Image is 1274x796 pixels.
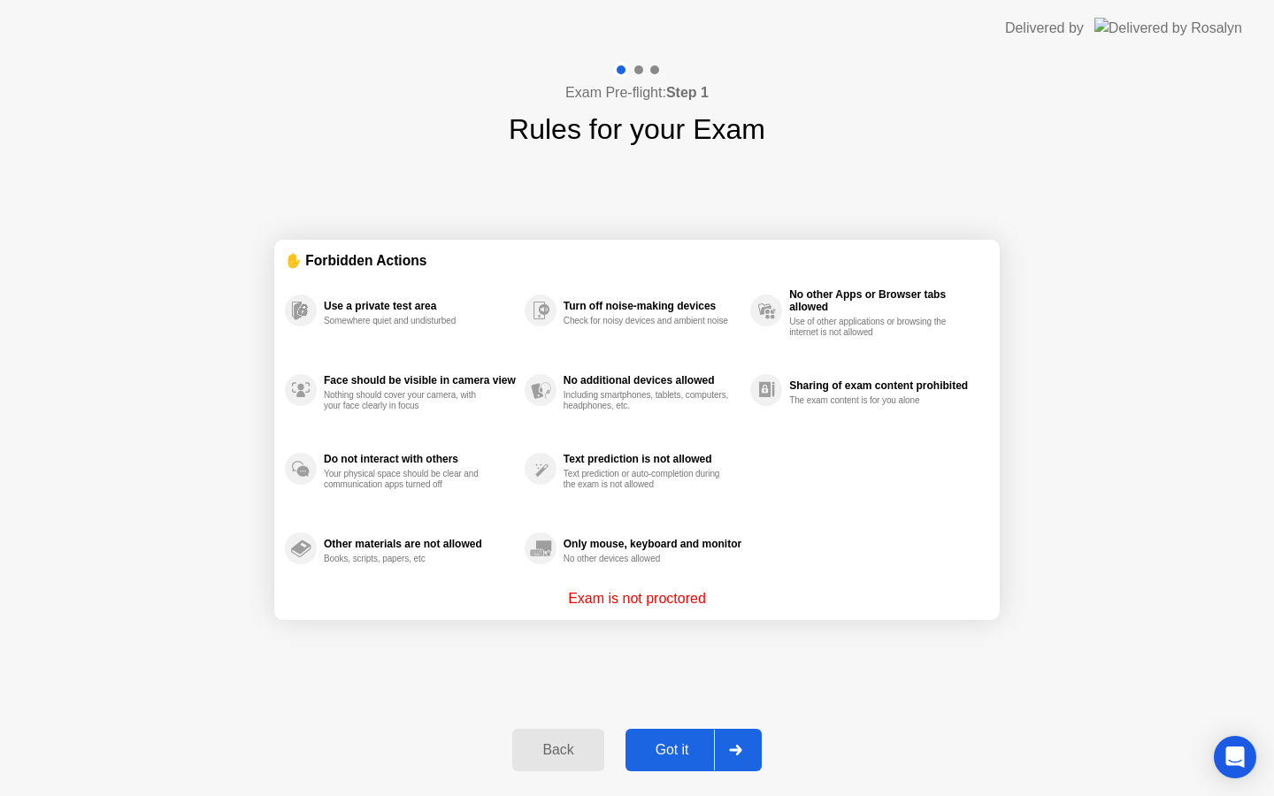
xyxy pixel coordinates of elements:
[568,588,706,609] p: Exam is not proctored
[564,538,741,550] div: Only mouse, keyboard and monitor
[509,108,765,150] h1: Rules for your Exam
[564,300,741,312] div: Turn off noise-making devices
[564,469,731,490] div: Text prediction or auto-completion during the exam is not allowed
[324,469,491,490] div: Your physical space should be clear and communication apps turned off
[1094,18,1242,38] img: Delivered by Rosalyn
[564,554,731,564] div: No other devices allowed
[564,374,741,387] div: No additional devices allowed
[789,395,956,406] div: The exam content is for you alone
[324,453,516,465] div: Do not interact with others
[324,538,516,550] div: Other materials are not allowed
[625,729,762,771] button: Got it
[324,554,491,564] div: Books, scripts, papers, etc
[285,250,989,271] div: ✋ Forbidden Actions
[518,742,598,758] div: Back
[512,729,603,771] button: Back
[564,453,741,465] div: Text prediction is not allowed
[666,85,709,100] b: Step 1
[789,288,980,313] div: No other Apps or Browser tabs allowed
[789,379,980,392] div: Sharing of exam content prohibited
[324,316,491,326] div: Somewhere quiet and undisturbed
[324,390,491,411] div: Nothing should cover your camera, with your face clearly in focus
[564,390,731,411] div: Including smartphones, tablets, computers, headphones, etc.
[631,742,714,758] div: Got it
[324,374,516,387] div: Face should be visible in camera view
[324,300,516,312] div: Use a private test area
[564,316,731,326] div: Check for noisy devices and ambient noise
[565,82,709,103] h4: Exam Pre-flight:
[1005,18,1084,39] div: Delivered by
[789,317,956,338] div: Use of other applications or browsing the internet is not allowed
[1214,736,1256,778] div: Open Intercom Messenger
